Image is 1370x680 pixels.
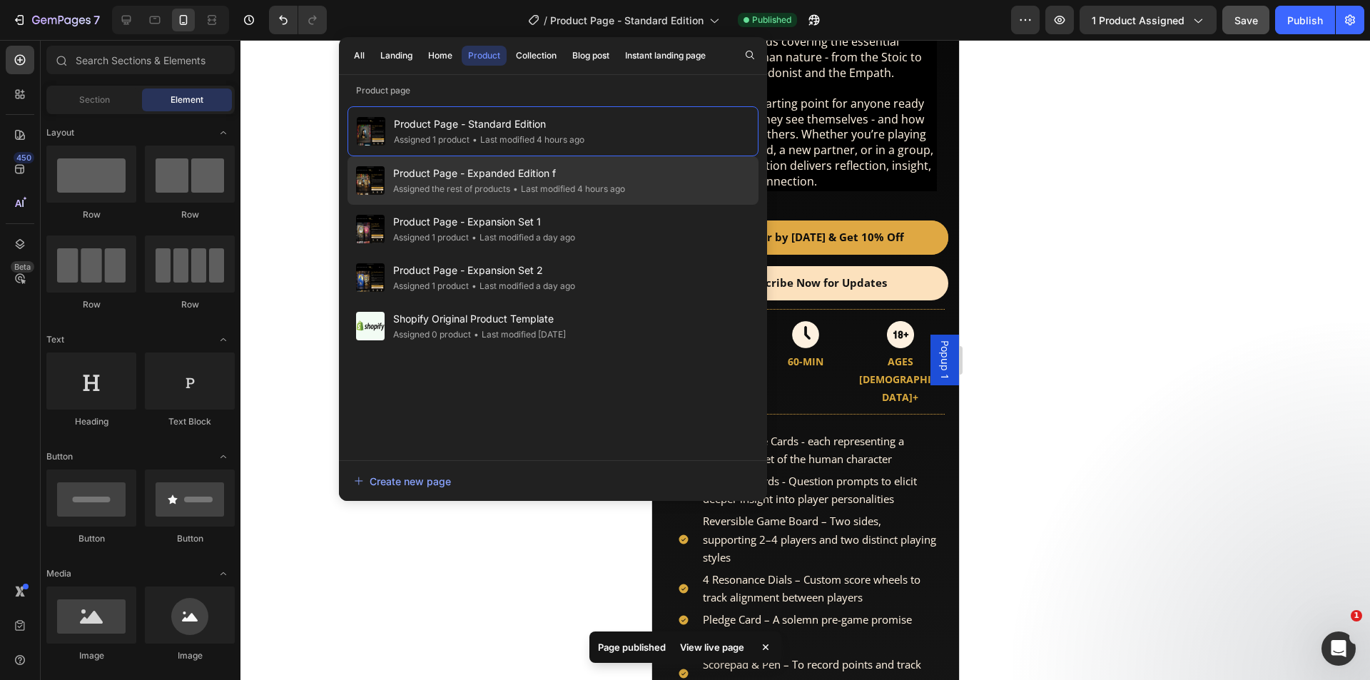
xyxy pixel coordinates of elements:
span: Pledge Card – A solemn pre-game promise [51,572,260,587]
span: Product Page - Standard Edition [550,13,704,28]
span: It’s the perfect starting point for anyone ready to explore how they see themselves - and how the... [24,56,281,149]
div: Image [145,649,235,662]
div: Assigned 1 product [394,133,470,147]
button: Preorder by Sept 10th &amp; Get 10% Off [11,181,296,215]
span: Scorepad & Pen – To record points and track progress [51,617,269,649]
div: Landing [380,49,412,62]
div: Last modified 4 hours ago [510,182,625,196]
div: Last modified a day ago [469,279,575,293]
span: 1 product assigned [1092,13,1184,28]
div: Assigned the rest of products [393,182,510,196]
button: Blog post [566,46,616,66]
div: Collection [516,49,557,62]
span: 1 [1351,610,1362,621]
span: Product Page - Expansion Set 1 [393,213,575,230]
span: Toggle open [212,121,235,144]
span: / [544,13,547,28]
div: Last modified [DATE] [471,328,566,342]
button: 1 product assigned [1080,6,1217,34]
div: Create new page [354,474,451,489]
span: Subscribe Now for Updates [88,235,235,250]
div: All [354,49,365,62]
div: Last modified 4 hours ago [470,133,584,147]
p: Product page [339,83,767,98]
div: Row [46,298,136,311]
div: Image [46,649,136,662]
div: Beta [11,261,34,273]
div: Text Block [145,415,235,428]
button: Collection [509,46,563,66]
span: Element [171,93,203,106]
button: Publish [1275,6,1335,34]
button: Landing [374,46,419,66]
span: Toggle open [212,445,235,468]
button: Home [422,46,459,66]
div: Last modified a day ago [469,230,575,245]
strong: AGES [DEMOGRAPHIC_DATA]+ [207,315,290,364]
span: • [513,183,518,194]
button: Create new page [353,467,753,495]
div: Publish [1287,13,1323,28]
span: Layout [46,126,74,139]
div: Row [145,298,235,311]
span: Save [1234,14,1258,26]
span: Product Page - Standard Edition [394,116,584,133]
a: Subscribe Now for Updates [11,226,296,260]
div: Preorder by [DATE] & Get 10% Off [72,188,252,207]
span: Media [46,567,71,580]
button: Instant landing page [619,46,712,66]
span: Button [46,450,73,463]
div: Undo/Redo [269,6,327,34]
span: 54 Archetype Cards - each representing a universal facet of the human character [51,394,252,426]
span: Product Page - Expansion Set 2 [393,262,575,279]
span: Reversible Game Board – Two sides, supporting 2–4 players and two distinct playing styles [51,474,284,524]
iframe: Design area [652,40,959,680]
span: 44 Depth Cards - Question prompts to elicit deeper insight into player personalities [51,434,265,466]
div: Blog post [572,49,609,62]
input: Search Sections & Elements [46,46,235,74]
span: • [472,280,477,291]
span: Shopify Original Product Template [393,310,566,328]
div: Assigned 1 product [393,230,469,245]
button: Product [462,46,507,66]
span: Toggle open [212,328,235,351]
span: Published [752,14,791,26]
div: Row [145,208,235,221]
strong: 2-4 PLAYERS [28,315,89,329]
div: Assigned 1 product [393,279,469,293]
div: Product [468,49,500,62]
p: Page published [598,640,666,654]
button: 7 [6,6,106,34]
span: • [472,134,477,145]
span: Book of Rules [51,595,118,609]
button: Save [1222,6,1269,34]
button: All [347,46,371,66]
div: Button [145,532,235,545]
span: 4 Resonance Dials – Custom score wheels to track alignment between players [51,532,268,564]
strong: 60-MIN [136,315,171,328]
span: • [472,232,477,243]
iframe: Intercom live chat [1321,631,1356,666]
span: Product Page - Expanded Edition f [393,165,625,182]
p: 7 [93,11,100,29]
div: View live page [671,637,753,657]
div: 450 [14,152,34,163]
div: Button [46,532,136,545]
div: Heading [46,415,136,428]
span: Section [79,93,110,106]
div: Assigned 0 product [393,328,471,342]
div: Row [46,208,136,221]
div: Instant landing page [625,49,706,62]
span: • [474,329,479,340]
span: Text [46,333,64,346]
div: Home [428,49,452,62]
span: Toggle open [212,562,235,585]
